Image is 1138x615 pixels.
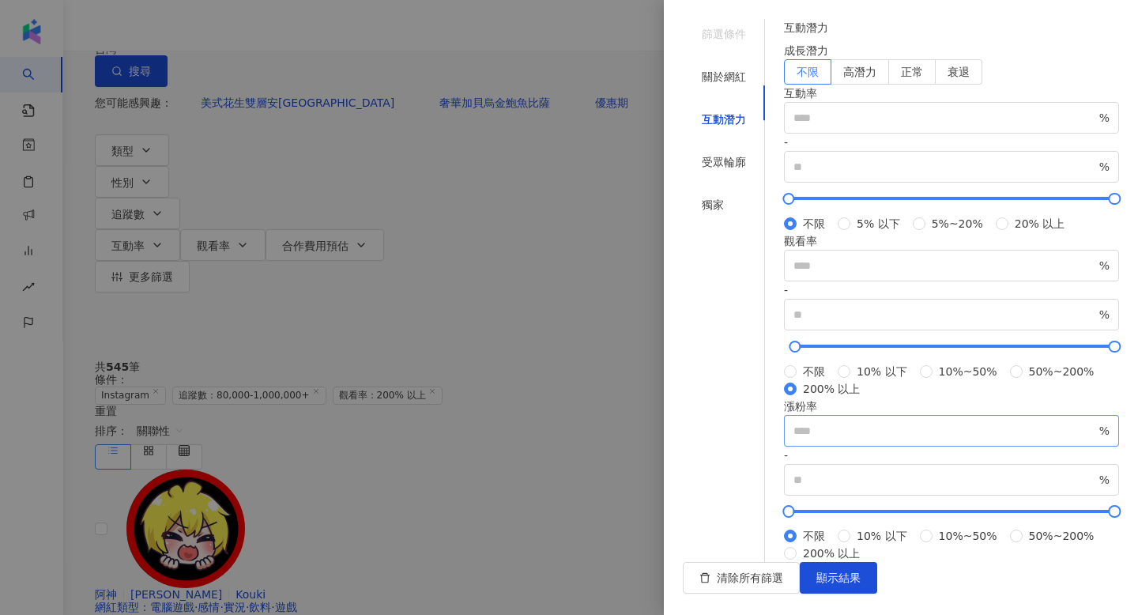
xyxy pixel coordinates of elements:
[702,68,746,85] div: 關於網紅
[1099,422,1110,440] span: %
[683,562,800,594] button: 清除所有篩選
[850,527,914,545] span: 10% 以下
[797,380,866,398] span: 200% 以上
[1099,257,1110,274] span: %
[1099,471,1110,489] span: %
[797,215,831,232] span: 不限
[1099,158,1110,175] span: %
[784,449,788,462] span: -
[784,232,1119,250] div: 觀看率
[702,25,746,43] div: 篩選條件
[784,19,1119,36] h4: 互動潛力
[797,527,831,545] span: 不限
[843,66,876,78] span: 高潛力
[784,284,788,296] span: -
[702,196,724,213] div: 獨家
[933,363,1004,380] span: 10%~50%
[933,527,1004,545] span: 10%~50%
[784,398,1119,415] div: 漲粉率
[850,363,914,380] span: 10% 以下
[1023,363,1101,380] span: 50%~200%
[784,136,788,149] span: -
[1099,109,1110,126] span: %
[699,572,710,583] span: delete
[901,66,923,78] span: 正常
[717,572,783,584] span: 清除所有篩選
[797,363,831,380] span: 不限
[797,545,866,562] span: 200% 以上
[925,215,989,232] span: 5%~20%
[702,153,746,171] div: 受眾輪廓
[1008,215,1072,232] span: 20% 以上
[784,85,1119,102] div: 互動率
[702,111,746,128] div: 互動潛力
[816,572,861,584] span: 顯示結果
[948,66,970,78] span: 衰退
[850,215,906,232] span: 5% 以下
[1099,306,1110,323] span: %
[1023,527,1101,545] span: 50%~200%
[800,562,877,594] button: 顯示結果
[797,66,819,78] span: 不限
[784,42,1119,59] div: 成長潛力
